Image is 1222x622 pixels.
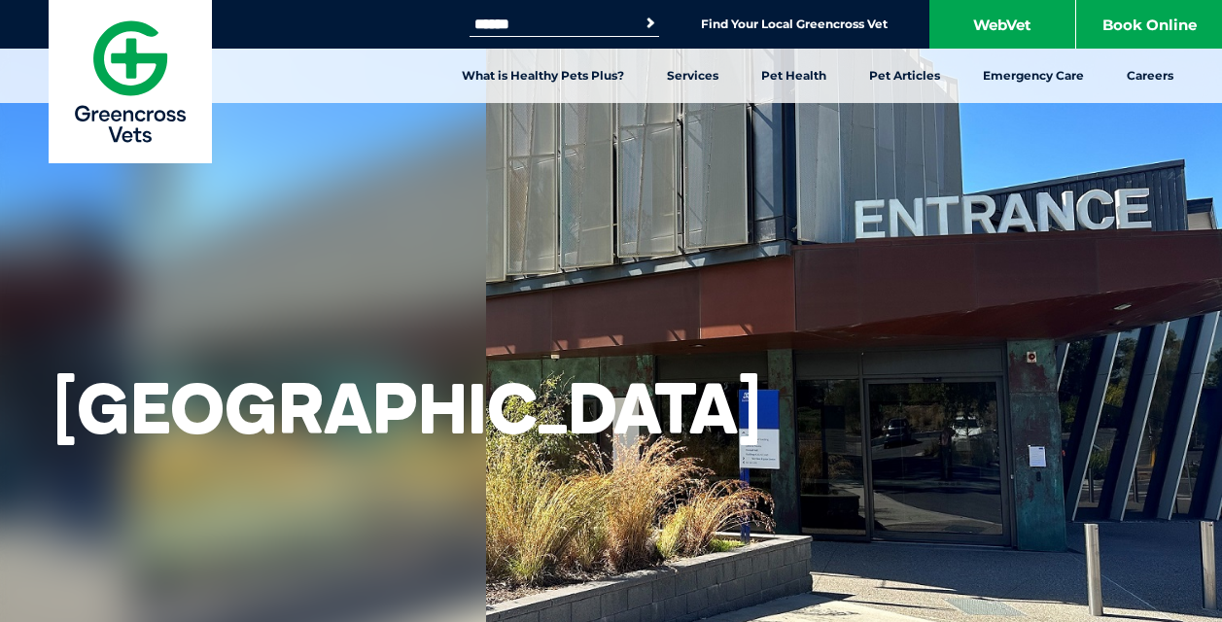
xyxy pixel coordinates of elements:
[848,49,961,103] a: Pet Articles
[646,49,740,103] a: Services
[641,14,660,33] button: Search
[701,17,888,32] a: Find Your Local Greencross Vet
[53,366,761,450] h1: [GEOGRAPHIC_DATA]
[740,49,848,103] a: Pet Health
[961,49,1105,103] a: Emergency Care
[1105,49,1195,103] a: Careers
[440,49,646,103] a: What is Healthy Pets Plus?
